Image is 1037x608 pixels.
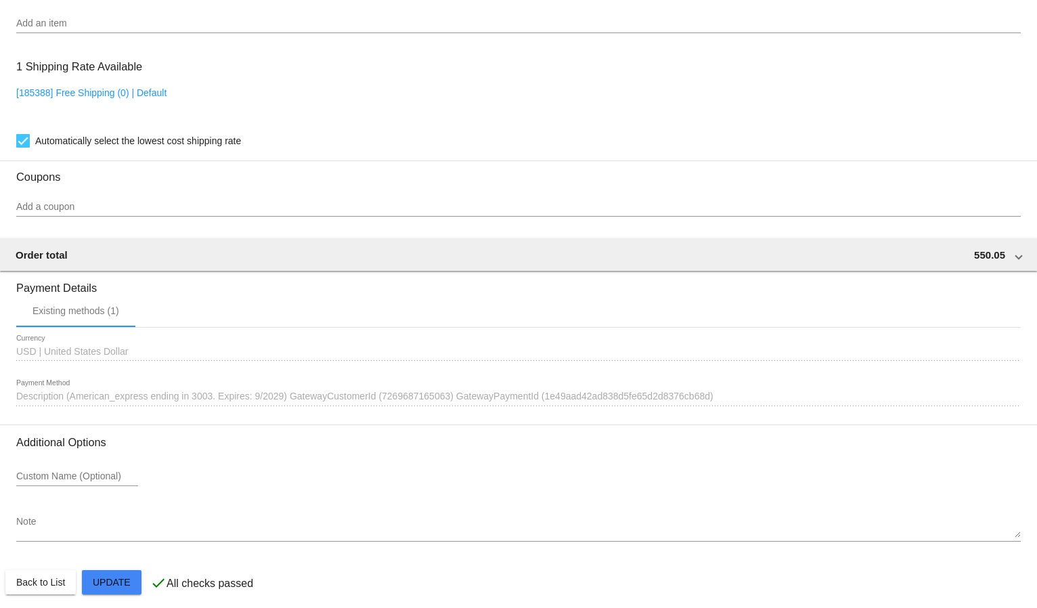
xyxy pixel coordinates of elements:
h3: 1 Shipping Rate Available [16,52,142,81]
input: Custom Name (Optional) [16,471,138,482]
h3: Coupons [16,160,1021,183]
button: Back to List [5,570,76,594]
p: All checks passed [167,578,253,590]
span: Update [93,577,131,588]
input: Add an item [16,18,1021,29]
a: [185388] Free Shipping (0) | Default [16,87,167,98]
span: Automatically select the lowest cost shipping rate [35,133,241,149]
input: Add a coupon [16,202,1021,213]
span: USD | United States Dollar [16,346,128,357]
span: Description (American_express ending in 3003. Expires: 9/2029) GatewayCustomerId (7269687165063) ... [16,391,713,401]
span: Order total [16,249,68,261]
span: 550.05 [974,249,1005,261]
button: Update [82,570,141,594]
span: Back to List [16,577,65,588]
h3: Payment Details [16,272,1021,295]
div: Existing methods (1) [32,305,119,316]
h3: Additional Options [16,436,1021,449]
mat-icon: check [150,575,167,591]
